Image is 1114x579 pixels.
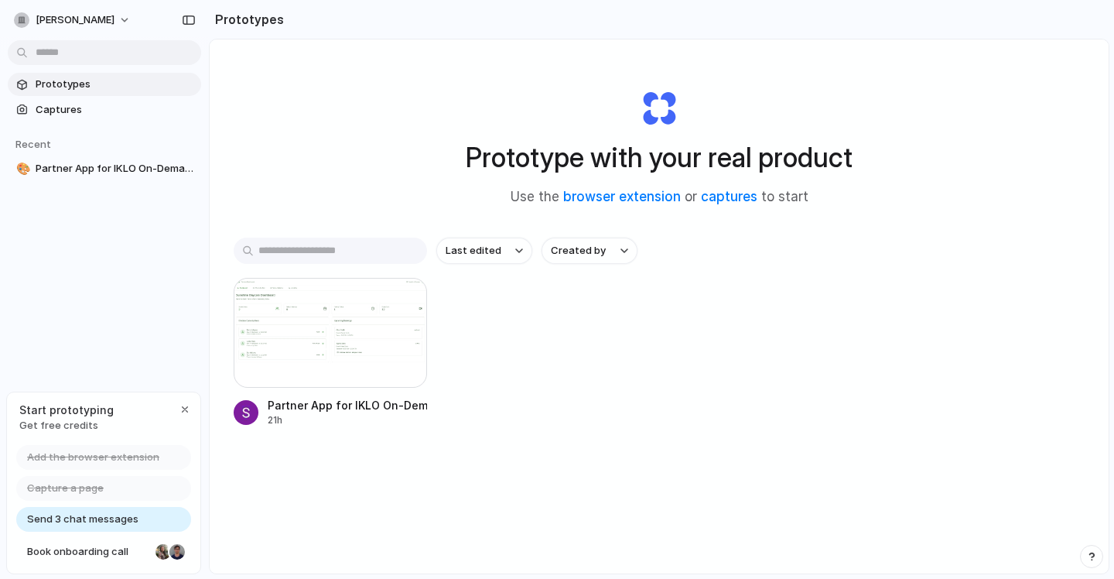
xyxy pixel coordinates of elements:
[27,450,159,465] span: Add the browser extension
[466,137,853,178] h1: Prototype with your real product
[268,413,427,427] div: 21h
[209,10,284,29] h2: Prototypes
[511,187,808,207] span: Use the or to start
[27,544,149,560] span: Book onboarding call
[36,12,114,28] span: [PERSON_NAME]
[551,243,606,259] span: Created by
[8,98,201,122] a: Captures
[16,160,27,178] div: 🎨
[563,189,681,204] a: browser extension
[36,77,195,92] span: Prototypes
[15,138,51,150] span: Recent
[36,102,195,118] span: Captures
[234,278,427,427] a: Partner App for IKLO On-Demand Child CarePartner App for IKLO On-Demand Child Care21h
[27,512,138,527] span: Send 3 chat messages
[36,161,195,176] span: Partner App for IKLO On-Demand Child Care
[8,8,138,33] button: [PERSON_NAME]
[19,418,114,433] span: Get free credits
[446,243,501,259] span: Last edited
[701,189,757,204] a: captures
[14,161,29,176] button: 🎨
[8,73,201,96] a: Prototypes
[154,543,173,561] div: Nicole Kubica
[8,157,201,180] a: 🎨Partner App for IKLO On-Demand Child Care
[168,543,186,561] div: Christian Iacullo
[542,238,637,264] button: Created by
[268,397,427,413] div: Partner App for IKLO On-Demand Child Care
[19,402,114,418] span: Start prototyping
[27,481,104,496] span: Capture a page
[16,540,191,564] a: Book onboarding call
[436,238,532,264] button: Last edited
